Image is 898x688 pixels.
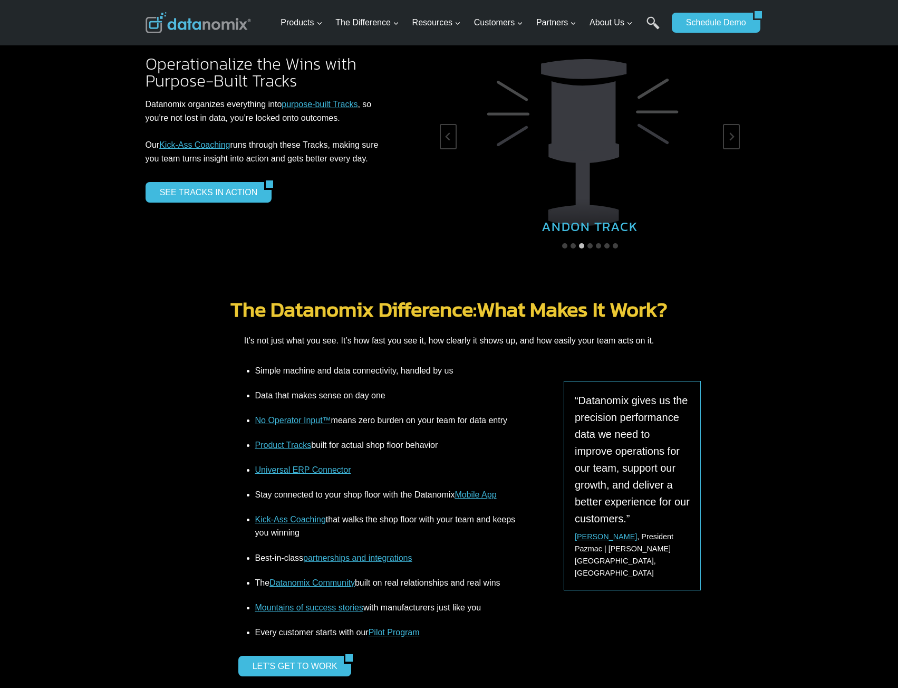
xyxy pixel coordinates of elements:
a: Kick-Ass Coaching [255,515,326,524]
span: Phone number [237,44,285,53]
li: means zero burden on your team for data entry [255,408,517,433]
li: built for actual shop floor behavior [255,433,517,457]
a: Schedule Demo [672,13,753,33]
li: Data that makes sense on day one [255,383,517,408]
p: It’s not just what you see. It’s how fast you see it, how clearly it shows up, and how easily you... [146,330,753,351]
div: ANDON TRACK [440,198,740,237]
a: Mountains of success stories [255,603,363,612]
a: Mobile App [455,490,496,499]
a: Product Tracks [255,441,312,450]
span: Partners [536,16,576,30]
a: Privacy Policy [143,235,178,243]
button: Next slide [723,124,740,149]
p: “Datanomix gives us the precision performance data we need to improve operations for our team, su... [575,392,690,527]
span: Resources [412,16,461,30]
button: Go to slide 5 [596,243,601,249]
span: Last Name [237,1,271,10]
div: 3 of 7 [440,36,740,237]
a: Datanomix Community [269,578,355,587]
a: SEE TRACKS IN ACTION [146,182,265,202]
li: with manufacturers just like you [255,595,517,620]
span: , President [575,532,673,541]
button: Previous slide [440,124,457,149]
button: Go to slide 4 [587,243,593,249]
li: Every customer starts with our [255,620,517,639]
nav: Primary Navigation [276,6,667,40]
a: Universal ERP Connector [255,465,351,474]
a: Terms [118,235,134,243]
button: Go to slide 2 [571,243,576,249]
li: Best-in-class [255,546,517,570]
button: Go to slide 6 [604,243,610,249]
span: Customers [474,16,523,30]
a: purpose-built Tracks [282,100,358,109]
div: Photo Gallery Carousel [440,36,740,237]
span: The Difference [335,16,399,30]
a: LET’S GET TO WORK [238,656,344,676]
a: Search [646,16,660,40]
h2: What Makes It Work? [146,299,753,320]
a: [PERSON_NAME] [575,532,637,541]
a: Pilot Program [369,628,420,637]
img: Datanomix [146,12,251,33]
li: The built on real relationships and real wins [255,570,517,595]
button: Go to slide 1 [562,243,567,249]
a: No Operator Input™ [255,416,331,425]
a: Kick-Ass Coaching [159,140,230,149]
span: About Us [590,16,633,30]
li: that walks the shop floor with your team and keeps you winning [255,507,517,546]
span: State/Region [237,130,278,140]
ul: Select a slide to show [440,242,740,250]
button: Go to slide 3 [579,243,584,249]
a: partnerships and integrations [303,553,412,562]
span: Pazmac | [PERSON_NAME][GEOGRAPHIC_DATA], [GEOGRAPHIC_DATA] [575,544,671,577]
h2: Operationalize the Wins with Purpose-Built Tracks [146,55,398,89]
li: Simple machine and data connectivity, handled by us [255,364,517,383]
span: Products [281,16,322,30]
p: Datanomix organizes everything into , so you’re not lost in data, you’re locked onto outcomes. Ou... [146,98,398,165]
li: Stay connected to your shop floor with the Datanomix [255,482,517,507]
button: Go to slide 7 [613,243,618,249]
a: The Datanomix Difference: [230,293,477,325]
